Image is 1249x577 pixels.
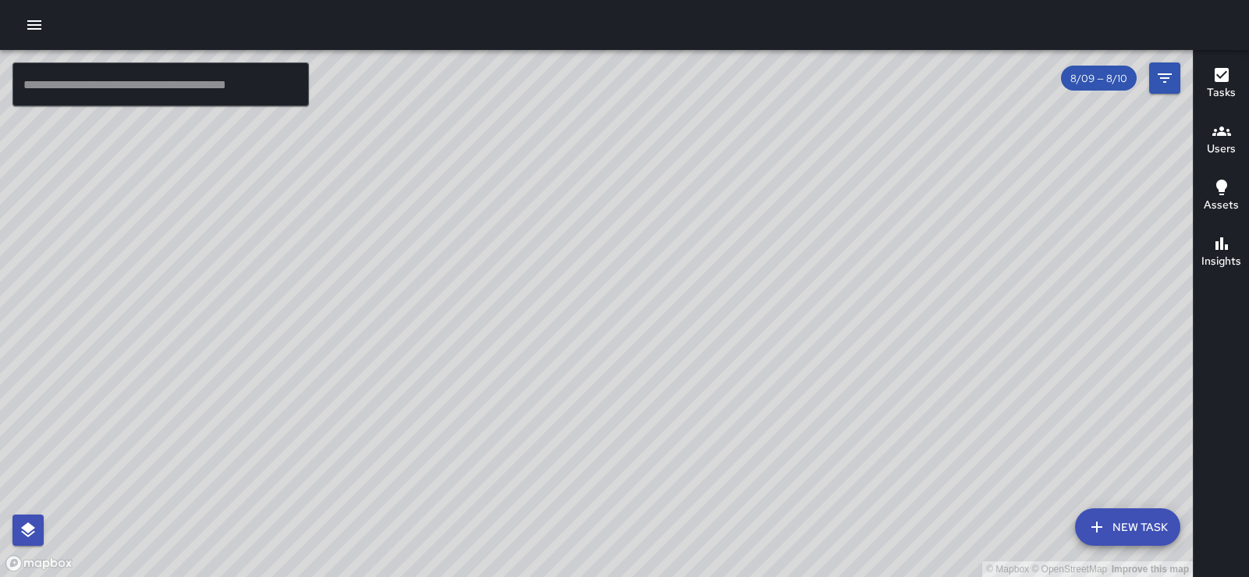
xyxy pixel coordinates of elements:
button: Assets [1194,169,1249,225]
button: Insights [1194,225,1249,281]
span: 8/09 — 8/10 [1061,72,1137,85]
button: New Task [1075,508,1180,546]
button: Filters [1149,62,1180,94]
h6: Users [1207,141,1236,158]
h6: Assets [1204,197,1239,214]
button: Tasks [1194,56,1249,112]
h6: Tasks [1207,84,1236,102]
h6: Insights [1201,253,1241,270]
button: Users [1194,112,1249,169]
